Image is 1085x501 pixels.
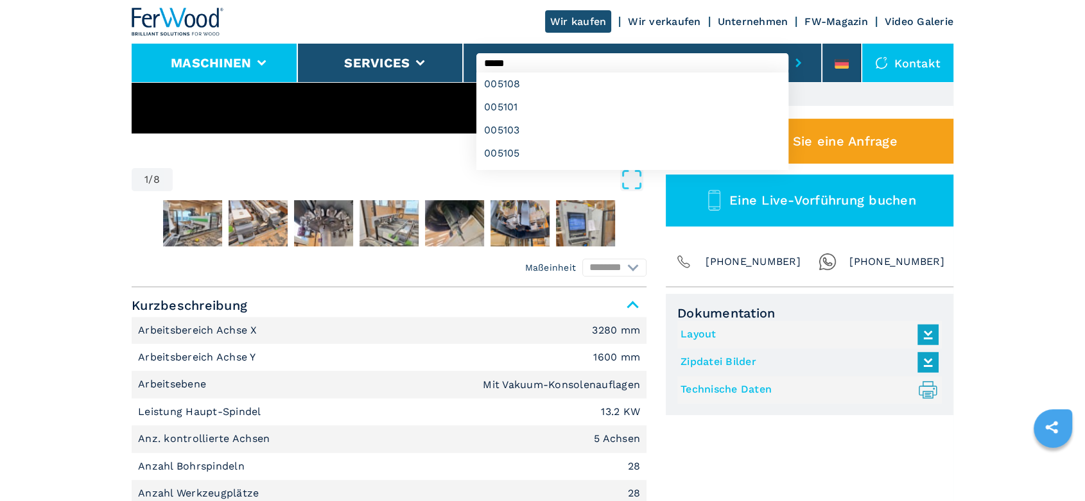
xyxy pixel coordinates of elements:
[148,174,153,185] span: /
[706,253,801,271] span: [PHONE_NUMBER]
[425,200,484,246] img: 22c306ea9afda04f9b94f94207143c3a
[132,8,224,36] img: Ferwood
[592,325,640,335] em: 3280 mm
[718,15,788,28] a: Unternehmen
[163,200,222,246] img: b7393234b5238f6ce9106d1f347444ee
[593,352,640,362] em: 1600 mm
[666,174,953,226] button: Eine Live-Vorführung buchen
[344,55,410,71] button: Services
[628,461,641,471] em: 28
[1036,411,1068,443] a: sharethis
[357,198,421,249] button: Go to Slide 5
[171,55,251,71] button: Maschinen
[360,200,419,246] img: 790eabadfab26584390f808ab4728f87
[525,261,577,274] em: Maßeinheit
[1030,443,1075,491] iframe: Chat
[862,44,953,82] div: Kontakt
[875,56,888,69] img: Kontakt
[138,459,248,473] p: Anzahl Bohrspindeln
[144,174,148,185] span: 1
[675,253,693,271] img: Phone
[476,72,788,96] div: 005108
[483,380,640,390] em: Mit Vakuum-Konsolenauflagen
[666,119,953,164] button: Senden Sie eine Anfrage
[138,323,261,337] p: Arbeitsbereich Achse X
[176,168,643,191] button: Open Fullscreen
[132,294,647,317] span: Kurzbeschreibung
[422,198,487,249] button: Go to Slide 6
[849,253,944,271] span: [PHONE_NUMBER]
[294,200,353,246] img: c08c98a00d09e44a8a454aa1c0a95560
[681,324,932,345] a: Layout
[681,352,932,373] a: Zipdatei Bilder
[488,198,552,249] button: Go to Slide 7
[226,198,290,249] button: Go to Slide 3
[628,488,641,498] em: 28
[819,253,837,271] img: Whatsapp
[677,305,942,321] span: Dokumentation
[628,15,700,28] a: Wir verkaufen
[161,198,225,249] button: Go to Slide 2
[545,10,612,33] a: Wir kaufen
[788,48,808,78] button: submit-button
[885,15,953,28] a: Video Galerie
[681,379,932,400] a: Technische Daten
[132,198,647,249] nav: Thumbnail Navigation
[229,200,288,246] img: 1b59e6375049546ecba501efe0279fd3
[138,377,209,391] p: Arbeitsebene
[553,198,618,249] button: Go to Slide 8
[556,200,615,246] img: f4fc577108a9b5a526925d39a07e2c14
[138,350,259,364] p: Arbeitsbereich Achse Y
[153,174,160,185] span: 8
[476,96,788,119] div: 005101
[138,486,263,500] p: Anzahl Werkzeugplätze
[291,198,356,249] button: Go to Slide 4
[594,434,640,444] em: 5 Achsen
[476,142,788,165] div: 005105
[138,432,273,446] p: Anz. kontrollierte Achsen
[804,15,868,28] a: FW-Magazin
[490,200,550,246] img: 7a279969bc4c99d804b8c0e6c5d66e2f
[729,192,916,208] span: Eine Live-Vorführung buchen
[740,133,898,149] span: Senden Sie eine Anfrage
[138,405,265,419] p: Leistung Haupt-Spindel
[601,407,640,417] em: 13.2 KW
[476,119,788,142] div: 005103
